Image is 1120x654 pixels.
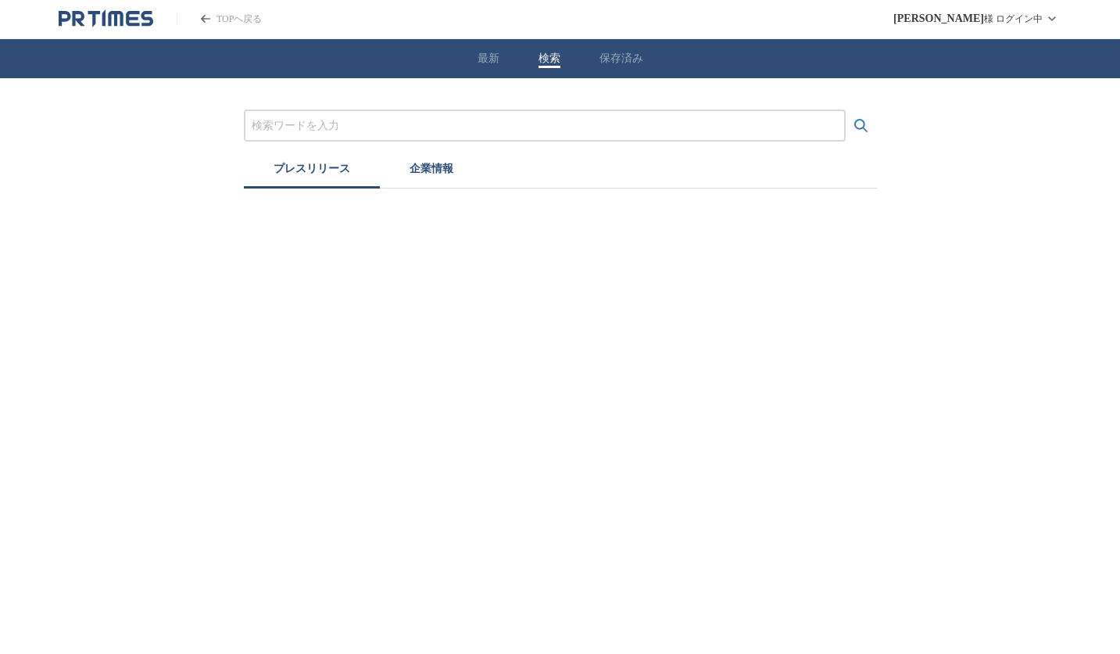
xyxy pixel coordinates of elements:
[177,13,262,26] a: PR TIMESのトップページはこちら
[244,154,380,189] button: プレスリリース
[252,117,838,135] input: プレスリリースおよび企業を検索する
[893,13,984,25] span: [PERSON_NAME]
[478,52,499,66] button: 最新
[599,52,643,66] button: 保存済み
[380,154,483,189] button: 企業情報
[539,52,560,66] button: 検索
[59,9,153,28] a: PR TIMESのトップページはこちら
[846,110,877,142] button: 検索する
